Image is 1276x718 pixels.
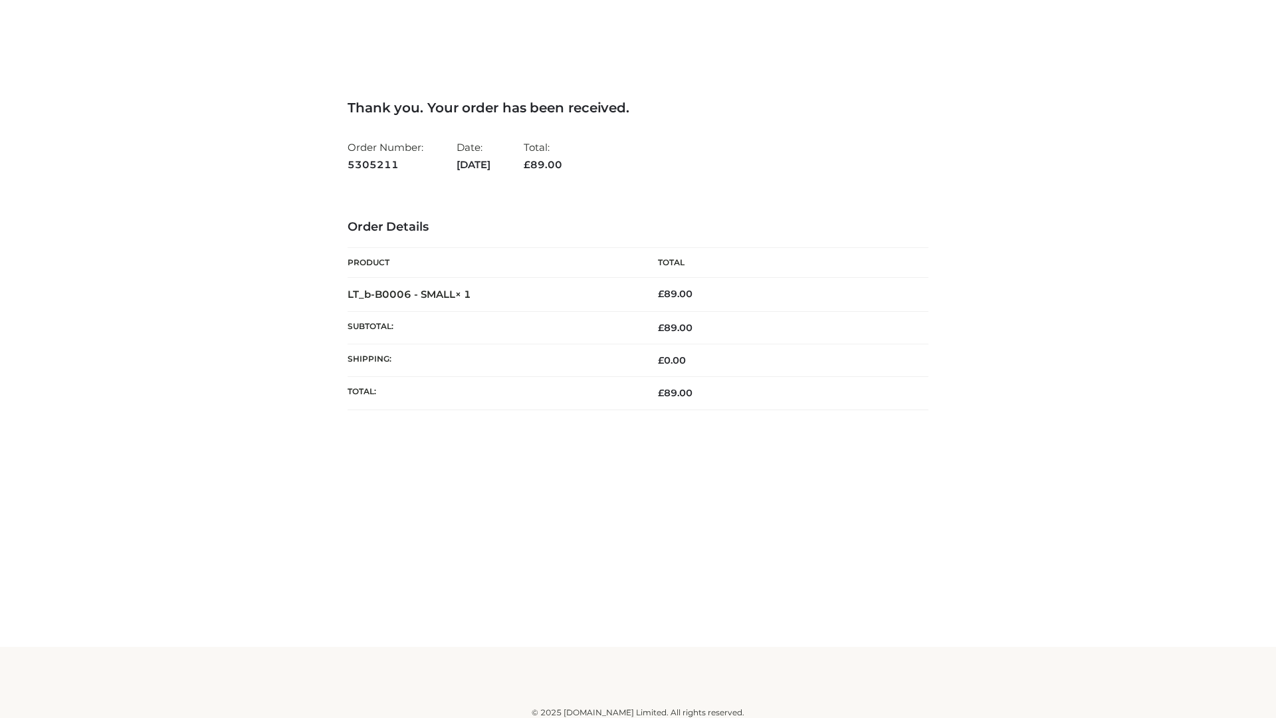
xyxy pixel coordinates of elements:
[658,387,692,399] span: 89.00
[658,288,664,300] span: £
[348,377,638,410] th: Total:
[638,248,928,278] th: Total
[457,156,490,174] strong: [DATE]
[658,288,692,300] bdi: 89.00
[348,288,471,300] strong: LT_b-B0006 - SMALL
[455,288,471,300] strong: × 1
[348,136,423,176] li: Order Number:
[457,136,490,176] li: Date:
[348,248,638,278] th: Product
[348,100,928,116] h3: Thank you. Your order has been received.
[524,158,530,171] span: £
[658,322,664,334] span: £
[524,158,562,171] span: 89.00
[348,344,638,377] th: Shipping:
[658,387,664,399] span: £
[348,220,928,235] h3: Order Details
[524,136,562,176] li: Total:
[348,156,423,174] strong: 5305211
[658,354,664,366] span: £
[658,322,692,334] span: 89.00
[348,311,638,344] th: Subtotal:
[658,354,686,366] bdi: 0.00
